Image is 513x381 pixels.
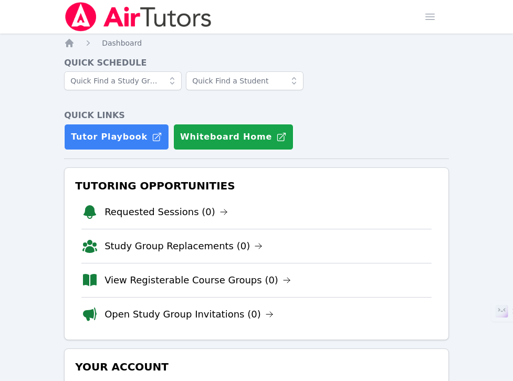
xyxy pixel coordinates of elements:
h4: Quick Links [64,109,449,122]
a: View Registerable Course Groups (0) [104,273,291,288]
h3: Your Account [73,357,440,376]
a: Dashboard [102,38,142,48]
input: Quick Find a Student [186,71,303,90]
a: Tutor Playbook [64,124,169,150]
button: Whiteboard Home [173,124,294,150]
a: Open Study Group Invitations (0) [104,307,274,322]
input: Quick Find a Study Group [64,71,182,90]
img: Air Tutors [64,2,213,31]
h4: Quick Schedule [64,57,449,69]
nav: Breadcrumb [64,38,449,48]
a: Requested Sessions (0) [104,205,228,219]
span: Dashboard [102,39,142,47]
a: Study Group Replacements (0) [104,239,263,253]
h3: Tutoring Opportunities [73,176,440,195]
